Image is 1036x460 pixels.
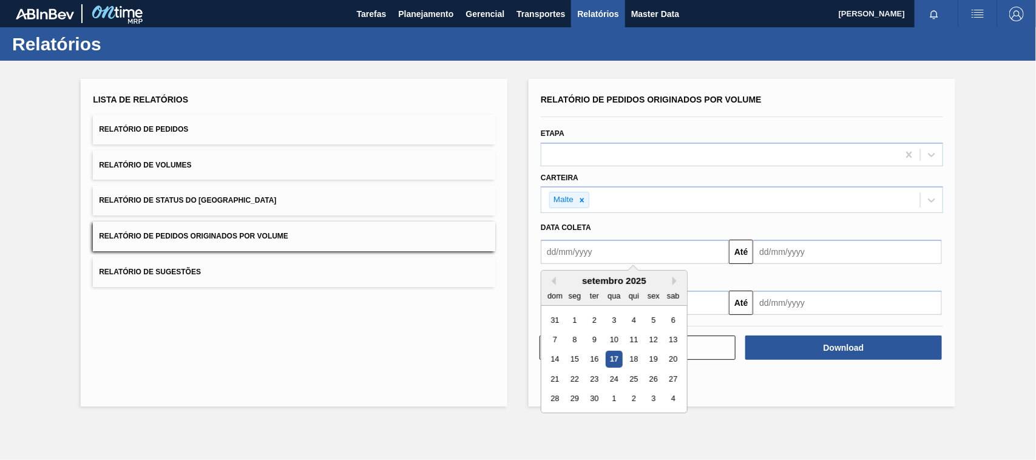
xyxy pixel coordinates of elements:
[606,351,622,368] div: Choose quarta-feira, 17 de setembro de 2025
[970,7,985,21] img: userActions
[753,291,941,315] input: dd/mm/yyyy
[626,312,642,328] div: Choose quinta-feira, 4 de setembro de 2025
[547,331,563,348] div: Choose domingo, 7 de setembro de 2025
[665,351,682,368] div: Choose sábado, 20 de setembro de 2025
[729,291,753,315] button: Até
[466,7,505,21] span: Gerencial
[645,391,662,407] div: Choose sexta-feira, 3 de outubro de 2025
[626,351,642,368] div: Choose quinta-feira, 18 de setembro de 2025
[541,276,687,286] div: setembro 2025
[99,161,191,169] span: Relatório de Volumes
[645,371,662,387] div: Choose sexta-feira, 26 de setembro de 2025
[586,288,603,304] div: ter
[93,222,495,251] button: Relatório de Pedidos Originados por Volume
[547,391,563,407] div: Choose domingo, 28 de setembro de 2025
[567,288,583,304] div: seg
[99,196,276,205] span: Relatório de Status do [GEOGRAPHIC_DATA]
[626,288,642,304] div: qui
[606,391,622,407] div: Choose quarta-feira, 1 de outubro de 2025
[645,331,662,348] div: Choose sexta-feira, 12 de setembro de 2025
[93,257,495,287] button: Relatório de Sugestões
[606,312,622,328] div: Choose quarta-feira, 3 de setembro de 2025
[541,174,578,182] label: Carteira
[540,336,736,360] button: Limpar
[545,310,683,408] div: month 2025-09
[16,8,74,19] img: TNhmsLtSVTkK8tSr43FrP2fwEKptu5GPRR3wAAAABJRU5ErkJggg==
[606,371,622,387] div: Choose quarta-feira, 24 de setembro de 2025
[753,240,941,264] input: dd/mm/yyyy
[577,7,618,21] span: Relatórios
[398,7,453,21] span: Planejamento
[99,268,201,276] span: Relatório de Sugestões
[729,240,753,264] button: Até
[547,312,563,328] div: Choose domingo, 31 de agosto de 2025
[665,331,682,348] div: Choose sábado, 13 de setembro de 2025
[547,371,563,387] div: Choose domingo, 21 de setembro de 2025
[626,391,642,407] div: Choose quinta-feira, 2 de outubro de 2025
[586,331,603,348] div: Choose terça-feira, 9 de setembro de 2025
[586,351,603,368] div: Choose terça-feira, 16 de setembro de 2025
[665,371,682,387] div: Choose sábado, 27 de setembro de 2025
[586,371,603,387] div: Choose terça-feira, 23 de setembro de 2025
[541,129,564,138] label: Etapa
[645,312,662,328] div: Choose sexta-feira, 5 de setembro de 2025
[665,391,682,407] div: Choose sábado, 4 de outubro de 2025
[516,7,565,21] span: Transportes
[567,312,583,328] div: Choose segunda-feira, 1 de setembro de 2025
[1009,7,1024,21] img: Logout
[567,351,583,368] div: Choose segunda-feira, 15 de setembro de 2025
[586,391,603,407] div: Choose terça-feira, 30 de setembro de 2025
[93,186,495,215] button: Relatório de Status do [GEOGRAPHIC_DATA]
[93,95,188,104] span: Lista de Relatórios
[567,331,583,348] div: Choose segunda-feira, 8 de setembro de 2025
[672,277,681,285] button: Next Month
[606,288,622,304] div: qua
[547,288,563,304] div: dom
[665,312,682,328] div: Choose sábado, 6 de setembro de 2025
[626,331,642,348] div: Choose quinta-feira, 11 de setembro de 2025
[93,115,495,144] button: Relatório de Pedidos
[631,7,679,21] span: Master Data
[645,351,662,368] div: Choose sexta-feira, 19 de setembro de 2025
[567,371,583,387] div: Choose segunda-feira, 22 de setembro de 2025
[99,125,188,134] span: Relatório de Pedidos
[541,223,591,232] span: Data coleta
[645,288,662,304] div: sex
[567,391,583,407] div: Choose segunda-feira, 29 de setembro de 2025
[93,151,495,180] button: Relatório de Volumes
[606,331,622,348] div: Choose quarta-feira, 10 de setembro de 2025
[665,288,682,304] div: sab
[915,5,953,22] button: Notificações
[745,336,941,360] button: Download
[547,277,556,285] button: Previous Month
[12,37,228,51] h1: Relatórios
[626,371,642,387] div: Choose quinta-feira, 25 de setembro de 2025
[547,351,563,368] div: Choose domingo, 14 de setembro de 2025
[550,192,575,208] div: Malte
[99,232,288,240] span: Relatório de Pedidos Originados por Volume
[357,7,387,21] span: Tarefas
[541,240,729,264] input: dd/mm/yyyy
[541,95,762,104] span: Relatório de Pedidos Originados por Volume
[586,312,603,328] div: Choose terça-feira, 2 de setembro de 2025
